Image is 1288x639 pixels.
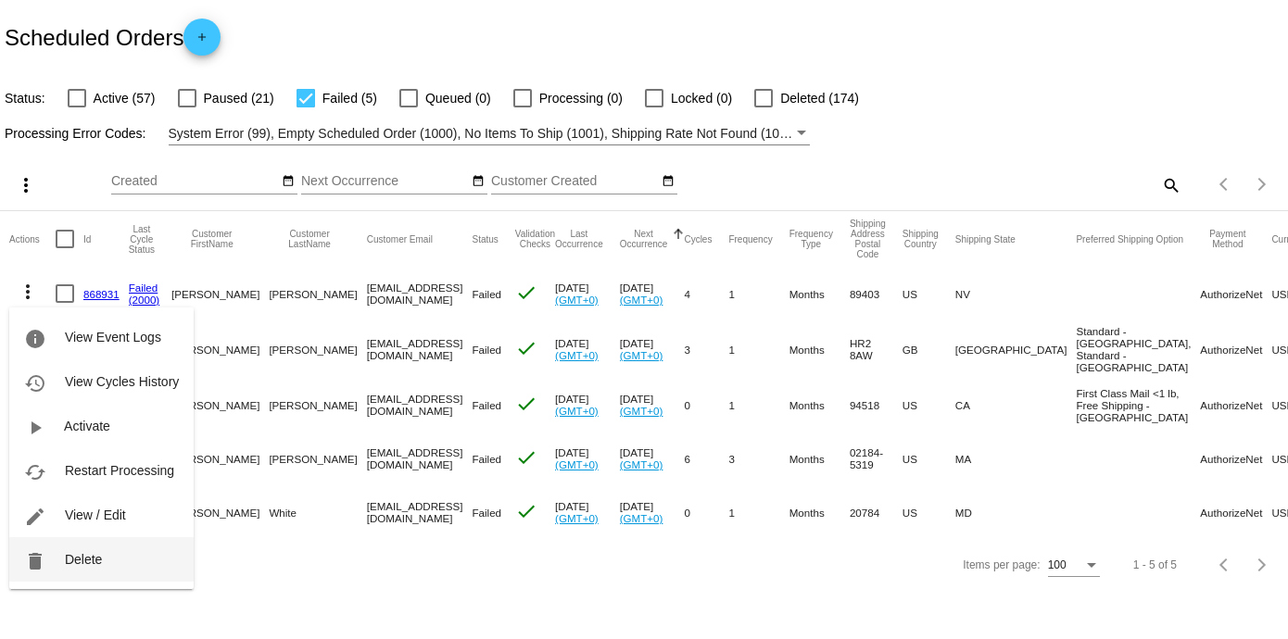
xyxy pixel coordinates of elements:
[65,552,102,567] span: Delete
[65,507,126,522] span: View / Edit
[24,550,46,572] mat-icon: delete
[24,461,46,483] mat-icon: cached
[24,506,46,528] mat-icon: edit
[65,330,161,345] span: View Event Logs
[24,328,46,350] mat-icon: info
[65,374,179,389] span: View Cycles History
[24,417,46,439] mat-icon: play_arrow
[65,463,174,478] span: Restart Processing
[24,372,46,395] mat-icon: history
[64,419,110,433] span: Activate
